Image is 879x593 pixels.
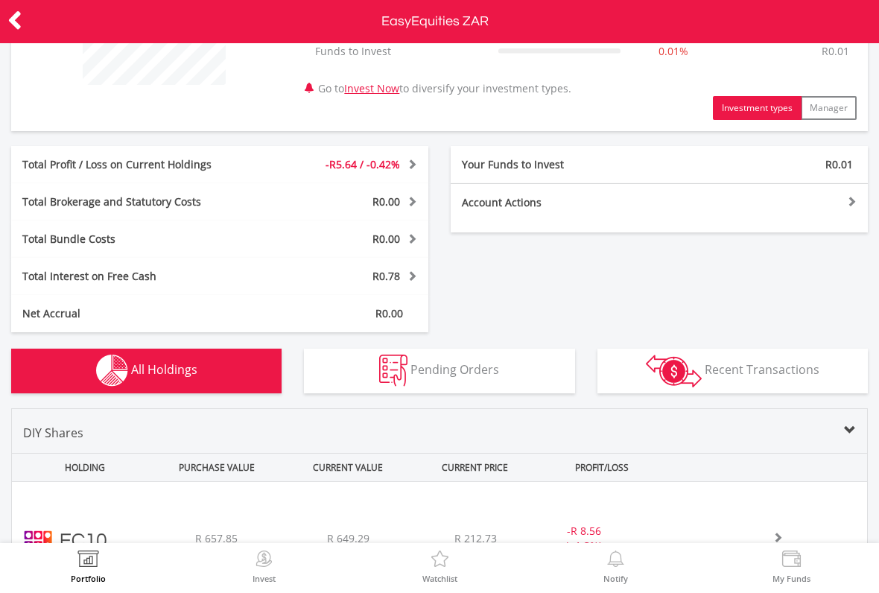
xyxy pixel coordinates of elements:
[527,524,641,554] div: - (- 1.3%)
[11,232,255,247] div: Total Bundle Costs
[71,574,106,583] label: Portfolio
[13,454,150,481] div: HOLDING
[410,361,499,378] span: Pending Orders
[11,194,255,209] div: Total Brokerage and Statutory Costs
[780,551,803,571] img: View Funds
[416,454,536,481] div: CURRENT PRICE
[772,574,810,583] label: My Funds
[603,574,628,583] label: Notify
[11,269,255,284] div: Total Interest on Free Cash
[451,195,659,210] div: Account Actions
[344,81,399,95] a: Invest Now
[253,574,276,583] label: Invest
[195,531,238,545] span: R 657.85
[96,355,128,387] img: holdings-wht.png
[454,531,497,545] span: R 212.73
[372,269,400,283] span: R0.78
[375,306,403,320] span: R0.00
[327,531,369,545] span: R 649.29
[11,306,255,321] div: Net Accrual
[11,157,255,172] div: Total Profit / Loss on Current Holdings
[19,501,149,592] img: EC10.EC.EC10.png
[814,37,857,66] td: R0.01
[372,194,400,209] span: R0.00
[253,551,276,583] a: Invest
[538,454,666,481] div: PROFIT/LOSS
[308,37,491,66] td: Funds to Invest
[597,349,868,393] button: Recent Transactions
[71,551,106,583] a: Portfolio
[131,361,197,378] span: All Holdings
[284,454,412,481] div: CURRENT VALUE
[422,574,457,583] label: Watchlist
[713,96,802,120] button: Investment types
[604,551,627,571] img: View Notifications
[23,425,83,441] span: DIY Shares
[428,551,451,571] img: Watchlist
[603,551,628,583] a: Notify
[772,551,810,583] a: My Funds
[801,96,857,120] button: Manager
[326,157,400,171] span: -R5.64 / -0.42%
[11,349,282,393] button: All Holdings
[153,454,281,481] div: PURCHASE VALUE
[379,355,407,387] img: pending_instructions-wht.png
[705,361,819,378] span: Recent Transactions
[628,37,720,66] td: 0.01%
[571,524,601,538] span: R 8.56
[253,551,276,571] img: Invest Now
[304,349,574,393] button: Pending Orders
[77,551,100,571] img: View Portfolio
[422,551,457,583] a: Watchlist
[451,157,659,172] div: Your Funds to Invest
[825,157,853,171] span: R0.01
[646,355,702,387] img: transactions-zar-wht.png
[372,232,400,246] span: R0.00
